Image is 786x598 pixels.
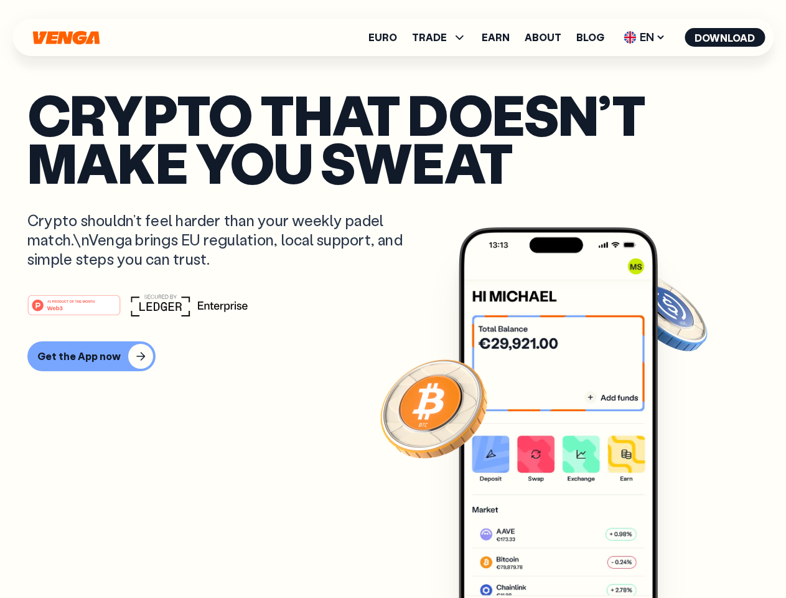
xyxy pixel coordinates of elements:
a: About [525,32,561,42]
a: #1 PRODUCT OF THE MONTHWeb3 [27,302,121,318]
svg: Home [31,31,101,45]
button: Get the App now [27,341,156,371]
tspan: Web3 [47,304,63,311]
a: Get the App now [27,341,759,371]
p: Crypto that doesn’t make you sweat [27,90,759,186]
img: Bitcoin [378,352,490,464]
span: EN [619,27,670,47]
a: Euro [368,32,397,42]
span: TRADE [412,32,447,42]
img: USDC coin [620,268,710,358]
p: Crypto shouldn’t feel harder than your weekly padel match.\nVenga brings EU regulation, local sup... [27,211,421,269]
a: Earn [482,32,510,42]
img: flag-uk [624,31,636,44]
tspan: #1 PRODUCT OF THE MONTH [47,299,95,303]
span: TRADE [412,30,467,45]
button: Download [685,28,765,47]
a: Blog [576,32,604,42]
div: Get the App now [37,350,121,363]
